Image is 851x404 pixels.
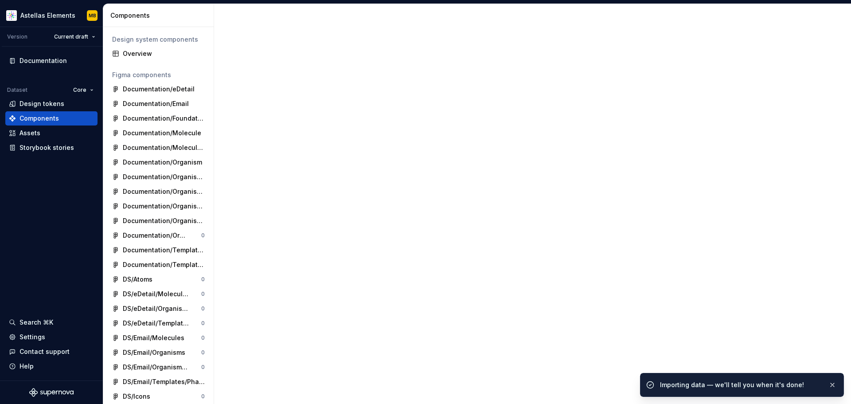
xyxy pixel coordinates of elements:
[201,334,205,341] div: 0
[201,320,205,327] div: 0
[20,114,59,123] div: Components
[123,231,189,240] div: Documentation/Organism/HCP Portal
[123,129,201,137] div: Documentation/Molecule
[123,187,205,196] div: Documentation/Organism 3
[109,82,208,96] a: Documentation/eDetail
[20,347,70,356] div: Contact support
[2,6,101,25] button: Astellas ElementsMB
[109,243,208,257] a: Documentation/Template 2
[20,56,67,65] div: Documentation
[201,349,205,356] div: 0
[20,99,64,108] div: Design tokens
[123,392,150,401] div: DS/Icons
[109,126,208,140] a: Documentation/Molecule
[660,380,821,389] div: Importing data — we'll tell you when it's done!
[123,377,205,386] div: DS/Email/Templates/Phase 2
[123,275,152,284] div: DS/Atoms
[109,331,208,345] a: DS/Email/Molecules0
[69,84,98,96] button: Core
[123,363,189,372] div: DS/Email/Organisms Phase 2
[201,305,205,312] div: 0
[123,246,205,255] div: Documentation/Template 2
[110,11,210,20] div: Components
[5,141,98,155] a: Storybook stories
[109,47,208,61] a: Overview
[5,97,98,111] a: Design tokens
[20,333,45,341] div: Settings
[109,302,208,316] a: DS/eDetail/Organisms0
[112,71,205,79] div: Figma components
[123,143,205,152] div: Documentation/Molecule 2
[50,31,99,43] button: Current draft
[201,290,205,298] div: 0
[20,318,53,327] div: Search ⌘K
[123,158,202,167] div: Documentation/Organism
[109,111,208,126] a: Documentation/Foundation
[20,143,74,152] div: Storybook stories
[123,173,205,181] div: Documentation/Organism 2
[201,276,205,283] div: 0
[109,316,208,330] a: DS/eDetail/Templates0
[109,97,208,111] a: Documentation/Email
[123,99,189,108] div: Documentation/Email
[123,216,205,225] div: Documentation/Organism 5
[20,129,40,137] div: Assets
[109,345,208,360] a: DS/Email/Organisms0
[7,33,27,40] div: Version
[123,319,189,328] div: DS/eDetail/Templates
[6,10,17,21] img: b2369ad3-f38c-46c1-b2a2-f2452fdbdcd2.png
[89,12,96,19] div: MB
[201,232,205,239] div: 0
[109,214,208,228] a: Documentation/Organism 5
[123,290,189,298] div: DS/eDetail/Molecules
[5,315,98,329] button: Search ⌘K
[123,333,184,342] div: DS/Email/Molecules
[109,155,208,169] a: Documentation/Organism
[5,345,98,359] button: Contact support
[109,199,208,213] a: Documentation/Organism 4
[109,272,208,286] a: DS/Atoms0
[109,375,208,389] a: DS/Email/Templates/Phase 2
[73,86,86,94] span: Core
[201,364,205,371] div: 0
[109,389,208,404] a: DS/Icons0
[7,86,27,94] div: Dataset
[112,35,205,44] div: Design system components
[5,111,98,126] a: Components
[109,141,208,155] a: Documentation/Molecule 2
[109,287,208,301] a: DS/eDetail/Molecules0
[123,49,205,58] div: Overview
[5,330,98,344] a: Settings
[109,258,208,272] a: Documentation/Template 3
[109,228,208,243] a: Documentation/Organism/HCP Portal0
[123,202,205,211] div: Documentation/Organism 4
[123,348,185,357] div: DS/Email/Organisms
[54,33,88,40] span: Current draft
[20,362,34,371] div: Help
[123,304,189,313] div: DS/eDetail/Organisms
[5,359,98,373] button: Help
[123,85,195,94] div: Documentation/eDetail
[123,260,205,269] div: Documentation/Template 3
[5,54,98,68] a: Documentation
[123,114,205,123] div: Documentation/Foundation
[109,360,208,374] a: DS/Email/Organisms Phase 20
[20,11,75,20] div: Astellas Elements
[29,388,74,397] svg: Supernova Logo
[109,184,208,199] a: Documentation/Organism 3
[109,170,208,184] a: Documentation/Organism 2
[201,393,205,400] div: 0
[5,126,98,140] a: Assets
